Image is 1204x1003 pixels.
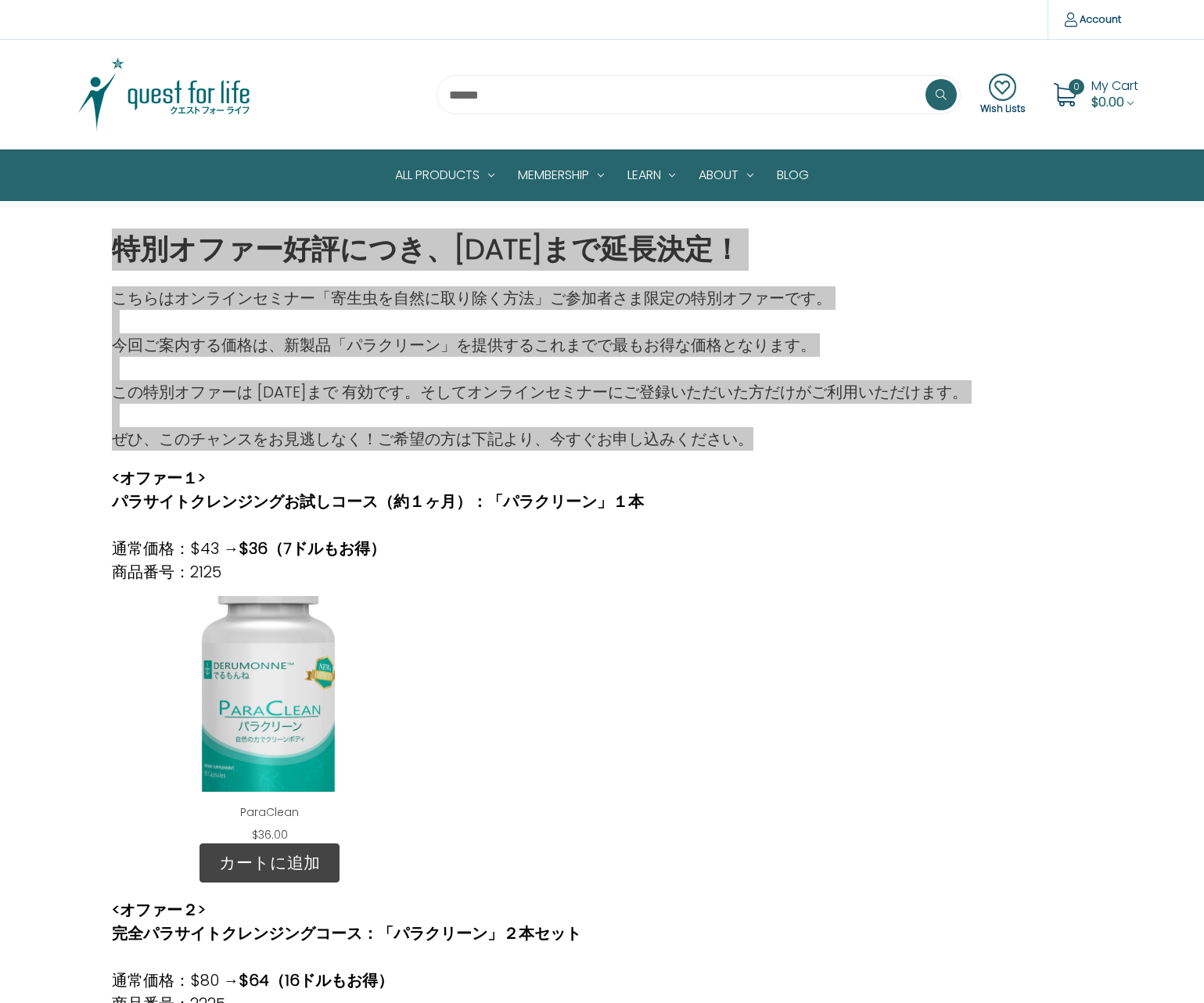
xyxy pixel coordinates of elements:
[112,584,427,843] div: ParaClean
[112,427,968,451] p: ぜひ、このチャンスをお見逃しなく！ご希望の方は下記より、今すぐお申し込みください。
[112,491,644,512] strong: パラサイトクレンジングお試しコース（約１ヶ月）：「パラクリーン」１本
[66,56,262,134] img: Quest Group
[1091,93,1124,111] span: $0.00
[1069,79,1084,95] span: 0
[240,804,299,820] a: ParaClean
[112,467,206,489] strong: <オファー１>
[1091,77,1138,95] span: My Cart
[765,150,821,200] a: Blog
[112,922,581,944] strong: 完全パラサイトクレンジングコース：「パラクリーン」２本セット
[112,537,644,560] p: 通常価格：$43 →
[112,286,968,310] p: こちらはオンラインセミナー「寄生虫を自然に取り除く方法」ご参加者さま限定の特別オファーです。
[239,537,386,559] strong: $36（7ドルもお得）
[1091,77,1138,111] a: Cart with 0 items
[243,827,297,843] div: $36.00
[687,150,765,200] a: About
[112,560,644,584] p: 商品番号：2125
[112,899,206,921] strong: <オファー２>
[199,843,340,883] a: カートに追加
[112,229,741,269] strong: 特別オファー好評につき、[DATE]まで延長決定！
[383,150,506,200] a: All Products
[239,969,394,991] strong: $64（16ドルもお得）
[506,150,616,200] a: Membership
[616,150,688,200] a: Learn
[112,380,968,404] p: この特別オファーは [DATE]まで 有効です。そしてオンラインセミナーにご登録いただいた方だけがご利用いただけます。
[980,74,1026,116] a: Wish Lists
[112,333,968,357] p: 今回ご案内する価格は、新製品「パラクリーン」を提供するこれまでで最もお得な価格となります。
